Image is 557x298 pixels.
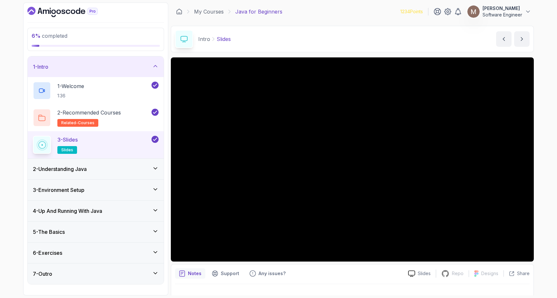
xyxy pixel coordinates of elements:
button: Share [503,270,530,277]
h3: 2 - Understanding Java [33,165,87,173]
button: next content [514,31,530,47]
p: 1:36 [57,93,84,99]
p: 1234 Points [400,8,423,15]
span: 6 % [32,33,41,39]
button: Support button [208,268,243,279]
p: Software Engineer [483,12,522,18]
h3: 1 - Intro [33,63,48,71]
span: related-courses [61,120,94,125]
a: Slides [403,270,436,277]
p: 3 - Slides [57,136,78,144]
a: My Courses [194,8,224,15]
p: Share [517,270,530,277]
h3: 4 - Up And Running With Java [33,207,102,215]
h3: 7 - Outro [33,270,52,278]
p: Designs [481,270,498,277]
p: [PERSON_NAME] [483,5,522,12]
p: Java for Beginners [235,8,282,15]
p: 1 - Welcome [57,82,84,90]
button: 5-The Basics [28,222,164,242]
button: 3-Environment Setup [28,180,164,200]
h3: 5 - The Basics [33,228,65,236]
button: 1-Welcome1:36 [33,82,159,100]
button: 2-Recommended Coursesrelated-courses [33,109,159,127]
button: 6-Exercises [28,243,164,263]
button: notes button [175,268,205,279]
button: previous content [496,31,512,47]
a: Dashboard [27,7,112,17]
p: Repo [452,270,464,277]
span: completed [32,33,67,39]
p: Notes [188,270,201,277]
button: 7-Outro [28,263,164,284]
p: Slides [418,270,431,277]
h3: 3 - Environment Setup [33,186,84,194]
iframe: To enrich screen reader interactions, please activate Accessibility in Grammarly extension settings [171,57,534,262]
p: Intro [198,35,210,43]
button: user profile image[PERSON_NAME]Software Engineer [467,5,531,18]
p: Any issues? [259,270,286,277]
p: Support [221,270,239,277]
a: Dashboard [176,8,182,15]
button: 2-Understanding Java [28,159,164,179]
button: 3-Slidesslides [33,136,159,154]
p: 2 - Recommended Courses [57,109,121,116]
p: Slides [217,35,231,43]
span: slides [61,147,73,153]
button: Feedback button [246,268,289,279]
img: user profile image [467,5,480,18]
button: 1-Intro [28,56,164,77]
button: 4-Up And Running With Java [28,201,164,221]
h3: 6 - Exercises [33,249,62,257]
